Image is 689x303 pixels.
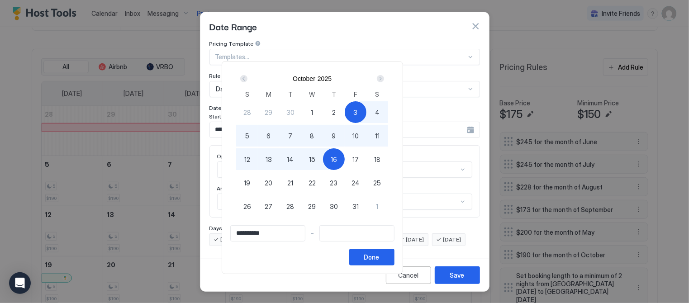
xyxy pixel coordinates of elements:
span: 4 [375,108,380,117]
button: 14 [280,148,301,170]
button: 29 [301,195,323,217]
button: 1 [301,101,323,123]
span: 22 [309,178,316,188]
span: 28 [287,202,295,211]
span: 7 [289,131,293,141]
button: 10 [345,125,366,147]
span: T [332,90,336,99]
span: 31 [352,202,359,211]
button: 25 [366,172,388,194]
button: 2 [323,101,345,123]
span: S [375,90,379,99]
span: 17 [352,155,359,164]
span: 30 [286,108,295,117]
div: Open Intercom Messenger [9,272,31,294]
button: 1 [366,195,388,217]
span: 10 [352,131,359,141]
button: 27 [258,195,280,217]
button: 13 [258,148,280,170]
button: 11 [366,125,388,147]
button: 6 [258,125,280,147]
span: 1 [311,108,313,117]
button: 17 [345,148,366,170]
button: 15 [301,148,323,170]
span: 24 [352,178,360,188]
span: 14 [287,155,294,164]
button: 30 [323,195,345,217]
span: 5 [245,131,249,141]
span: 23 [330,178,337,188]
span: 21 [288,178,294,188]
button: 12 [236,148,258,170]
span: 11 [375,131,380,141]
span: 29 [265,108,273,117]
button: 28 [280,195,301,217]
button: 21 [280,172,301,194]
button: October [293,75,315,82]
button: 4 [366,101,388,123]
span: 9 [332,131,336,141]
span: 29 [308,202,316,211]
button: 7 [280,125,301,147]
button: Done [349,249,394,265]
span: W [309,90,315,99]
button: 19 [236,172,258,194]
button: 3 [345,101,366,123]
span: T [288,90,293,99]
span: 30 [330,202,338,211]
span: 28 [243,108,251,117]
span: 6 [267,131,271,141]
input: Input Field [320,226,394,241]
button: 18 [366,148,388,170]
span: 26 [243,202,251,211]
span: S [245,90,249,99]
button: 8 [301,125,323,147]
span: 16 [331,155,337,164]
input: Input Field [231,226,305,241]
span: 18 [374,155,380,164]
button: 30 [280,101,301,123]
span: 1 [376,202,378,211]
button: 16 [323,148,345,170]
span: 27 [265,202,273,211]
span: 8 [310,131,314,141]
span: 25 [373,178,381,188]
button: 23 [323,172,345,194]
button: 9 [323,125,345,147]
div: Done [364,252,380,262]
span: F [354,90,357,99]
span: - [311,229,314,237]
span: M [266,90,271,99]
span: 19 [244,178,250,188]
span: 20 [265,178,273,188]
span: 15 [309,155,315,164]
span: 3 [353,108,357,117]
button: 26 [236,195,258,217]
button: 22 [301,172,323,194]
button: Next [374,73,386,84]
span: 12 [244,155,250,164]
span: 2 [332,108,336,117]
button: 20 [258,172,280,194]
button: 29 [258,101,280,123]
span: 13 [266,155,272,164]
button: 31 [345,195,366,217]
button: 2025 [318,75,332,82]
button: 24 [345,172,366,194]
button: 5 [236,125,258,147]
button: Prev [238,73,251,84]
button: 28 [236,101,258,123]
